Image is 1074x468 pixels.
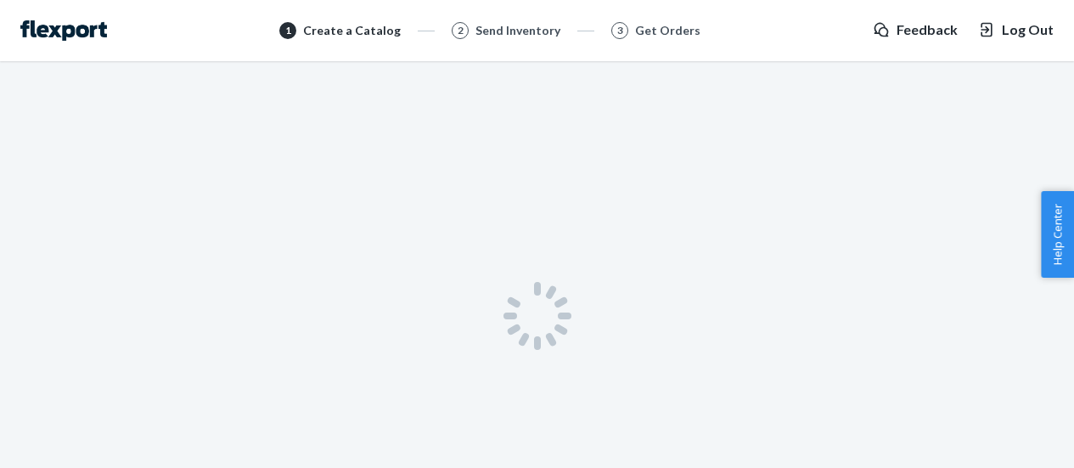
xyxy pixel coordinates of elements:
div: Get Orders [635,22,700,39]
div: Send Inventory [475,22,560,39]
span: 2 [458,23,464,37]
div: Create a Catalog [303,22,401,39]
img: Flexport logo [20,20,107,41]
button: Log Out [978,20,1054,40]
span: Feedback [897,20,958,40]
span: 1 [285,23,291,37]
span: 3 [617,23,623,37]
button: Help Center [1041,191,1074,278]
span: Log Out [1002,20,1054,40]
a: Feedback [873,20,958,40]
